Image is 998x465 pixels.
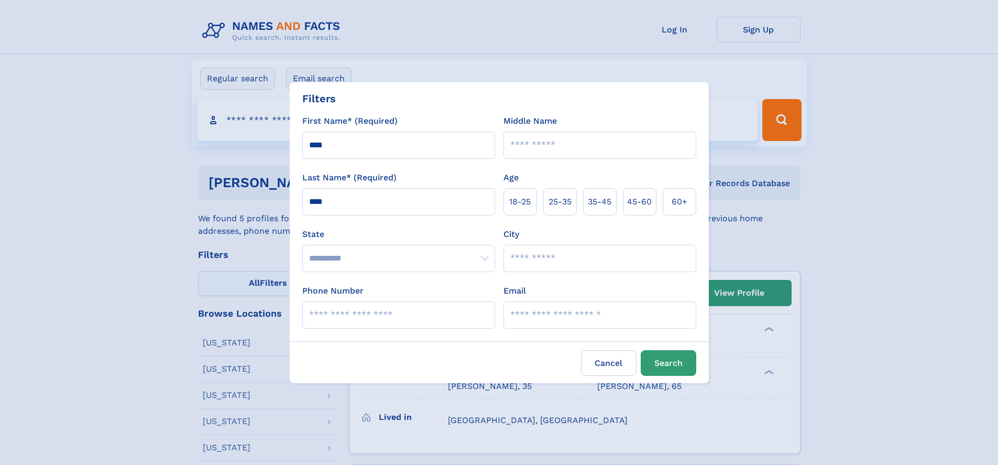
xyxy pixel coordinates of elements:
label: Cancel [581,350,637,376]
span: 18‑25 [509,196,531,208]
button: Search [641,350,696,376]
label: Middle Name [503,115,557,127]
span: 25‑35 [549,196,572,208]
label: Phone Number [302,285,364,297]
label: Age [503,171,519,184]
label: Email [503,285,526,297]
label: First Name* (Required) [302,115,398,127]
label: Last Name* (Required) [302,171,397,184]
span: 45‑60 [627,196,652,208]
label: State [302,228,495,241]
div: Filters [302,91,336,106]
span: 35‑45 [588,196,611,208]
span: 60+ [672,196,687,208]
label: City [503,228,519,241]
